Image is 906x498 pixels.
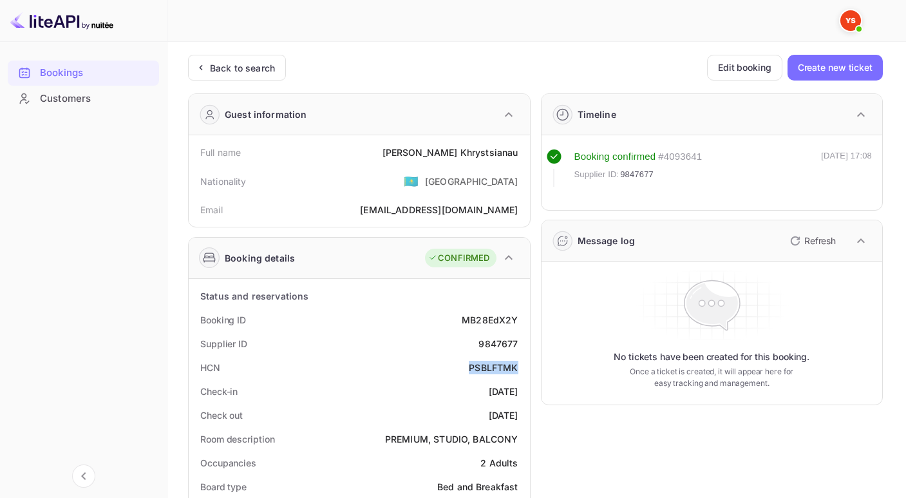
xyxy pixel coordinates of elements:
div: MB28EdX2Y [462,313,518,327]
div: CONFIRMED [428,252,489,265]
div: 9847677 [478,337,518,350]
div: Full name [200,146,241,159]
div: Bookings [8,61,159,86]
div: 2 Adults [480,456,518,470]
p: No tickets have been created for this booking. [614,350,809,363]
div: Supplier ID [200,337,247,350]
div: HCN [200,361,220,374]
div: Bed and Breakfast [437,480,518,493]
button: Create new ticket [788,55,883,81]
div: Booking details [225,251,295,265]
div: Room description [200,432,274,446]
div: Status and reservations [200,289,308,303]
img: Yandex Support [840,10,861,31]
div: [EMAIL_ADDRESS][DOMAIN_NAME] [360,203,518,216]
div: Message log [578,234,636,247]
div: Customers [8,86,159,111]
div: Customers [40,91,153,106]
button: Collapse navigation [72,464,95,488]
div: Nationality [200,175,247,188]
div: Check out [200,408,243,422]
div: Bookings [40,66,153,81]
p: Refresh [804,234,836,247]
div: [PERSON_NAME] Khrystsianau [382,146,518,159]
div: [DATE] 17:08 [821,149,872,187]
p: Once a ticket is created, it will appear here for easy tracking and management. [621,366,802,389]
a: Bookings [8,61,159,84]
div: Occupancies [200,456,256,470]
div: [GEOGRAPHIC_DATA] [425,175,518,188]
a: Customers [8,86,159,110]
button: Refresh [782,231,841,251]
div: Board type [200,480,247,493]
div: Guest information [225,108,307,121]
div: PSBLFTMK [469,361,518,374]
div: Timeline [578,108,616,121]
span: United States [404,169,419,193]
div: [DATE] [489,385,518,398]
div: Booking ID [200,313,246,327]
div: # 4093641 [658,149,702,164]
div: Check-in [200,385,238,398]
div: [DATE] [489,408,518,422]
img: LiteAPI logo [10,10,113,31]
div: PREMIUM, STUDIO, BALCONY [385,432,518,446]
div: Email [200,203,223,216]
div: Back to search [210,61,275,75]
span: Supplier ID: [574,168,619,181]
div: Booking confirmed [574,149,656,164]
span: 9847677 [620,168,654,181]
button: Edit booking [707,55,782,81]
